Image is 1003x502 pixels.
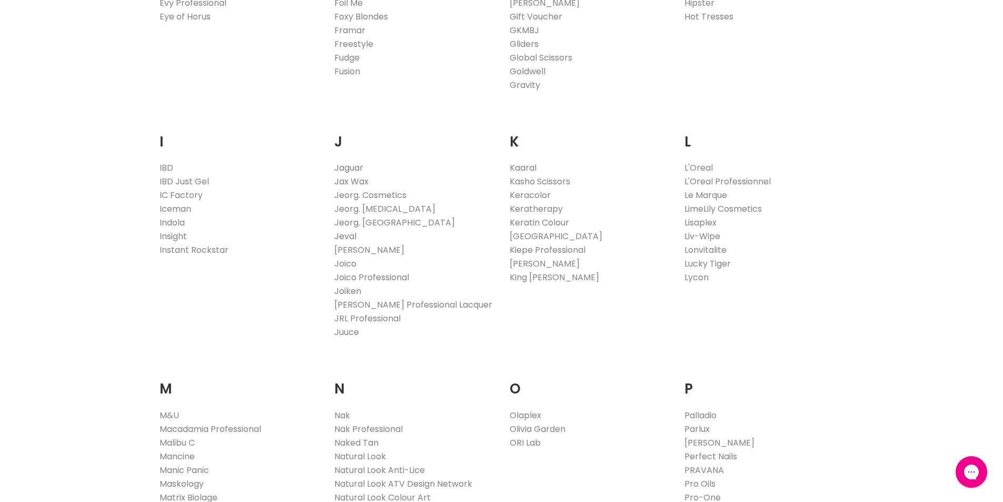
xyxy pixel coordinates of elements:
a: Le Marque [684,189,727,201]
a: Fusion [334,65,360,77]
a: PRAVANA [684,464,724,476]
a: Keratin Colour [510,216,569,229]
a: Lisaplex [684,216,717,229]
a: Lonvitalite [684,244,727,256]
a: Macadamia Professional [160,423,261,435]
a: Jeval [334,230,356,242]
h2: P [684,365,844,400]
a: [GEOGRAPHIC_DATA] [510,230,602,242]
a: Hot Tresses [684,11,733,23]
h2: J [334,117,494,153]
a: Goldwell [510,65,545,77]
h2: I [160,117,319,153]
a: Nak [334,409,350,421]
a: Parlux [684,423,710,435]
a: [PERSON_NAME] Professional Lacquer [334,299,492,311]
a: Pro Oils [684,478,716,490]
a: Mancine [160,450,195,462]
a: Malibu C [160,437,195,449]
a: GKMBJ [510,24,539,36]
a: Joico [334,258,356,270]
a: IC Factory [160,189,203,201]
a: Olivia Garden [510,423,565,435]
a: Natural Look ATV Design Network [334,478,472,490]
a: Instant Rockstar [160,244,229,256]
a: Insight [160,230,187,242]
a: Keracolor [510,189,551,201]
a: Jeorg. [GEOGRAPHIC_DATA] [334,216,455,229]
a: Iceman [160,203,191,215]
a: [PERSON_NAME] [510,258,580,270]
a: Keratherapy [510,203,563,215]
a: Eye of Horus [160,11,211,23]
a: King [PERSON_NAME] [510,271,599,283]
a: Kaaral [510,162,537,174]
a: L'Oreal Professionnel [684,175,771,188]
a: Indola [160,216,185,229]
a: [PERSON_NAME] [334,244,404,256]
a: Kasho Scissors [510,175,570,188]
a: Manic Panic [160,464,209,476]
a: M&U [160,409,179,421]
a: IBD [160,162,173,174]
a: IBD Just Gel [160,175,209,188]
a: Natural Look [334,450,386,462]
h2: M [160,365,319,400]
a: Joiken [334,285,361,297]
a: Joico Professional [334,271,409,283]
a: LimeLily Cosmetics [684,203,762,215]
a: Fudge [334,52,360,64]
a: Maskology [160,478,204,490]
a: Kiepe Professional [510,244,585,256]
a: Liv-Wipe [684,230,720,242]
a: Jeorg. [MEDICAL_DATA] [334,203,435,215]
a: Jax Wax [334,175,369,188]
a: Global Scissors [510,52,572,64]
a: Juuce [334,326,359,338]
h2: L [684,117,844,153]
a: Lycon [684,271,709,283]
a: Olaplex [510,409,541,421]
a: Palladio [684,409,717,421]
a: Naked Tan [334,437,379,449]
a: Jeorg. Cosmetics [334,189,406,201]
h2: N [334,365,494,400]
h2: K [510,117,669,153]
a: [PERSON_NAME] [684,437,754,449]
a: ORI Lab [510,437,541,449]
a: Freestyle [334,38,373,50]
iframe: Gorgias live chat messenger [950,452,992,491]
a: Jaguar [334,162,363,174]
a: Gift Voucher [510,11,562,23]
a: Nak Professional [334,423,403,435]
h2: O [510,365,669,400]
a: Gravity [510,79,540,91]
a: Foxy Blondes [334,11,388,23]
a: L'Oreal [684,162,713,174]
a: Lucky Tiger [684,258,731,270]
a: Framar [334,24,365,36]
a: Natural Look Anti-Lice [334,464,425,476]
a: Perfect Nails [684,450,737,462]
a: Gliders [510,38,539,50]
a: JRL Professional [334,312,401,324]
